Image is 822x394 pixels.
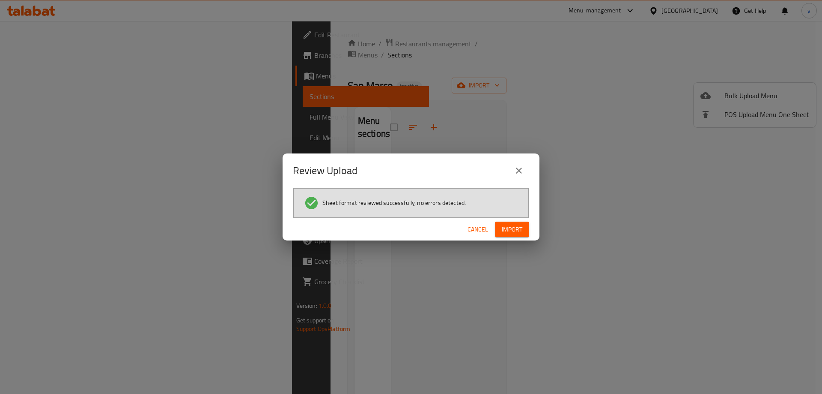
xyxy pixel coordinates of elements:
[495,222,529,238] button: Import
[509,160,529,181] button: close
[322,199,466,207] span: Sheet format reviewed successfully, no errors detected.
[293,164,357,177] h2: Review Upload
[468,224,488,235] span: Cancel
[464,222,491,238] button: Cancel
[502,224,522,235] span: Import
